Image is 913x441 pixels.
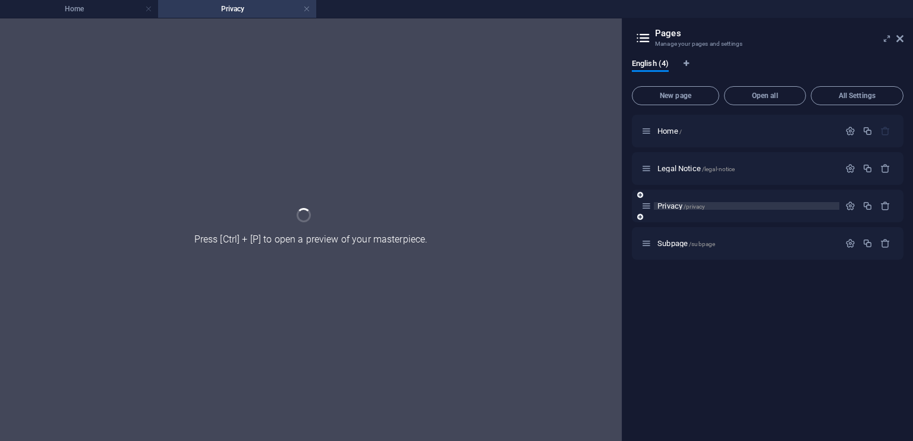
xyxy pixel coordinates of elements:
span: /legal-notice [702,166,735,172]
div: Duplicate [862,126,873,136]
span: Click to open page [657,164,735,173]
span: / [679,128,682,135]
span: New page [637,92,714,99]
div: Settings [845,238,855,248]
span: /subpage [689,241,715,247]
div: Language Tabs [632,59,903,81]
div: Duplicate [862,163,873,174]
span: All Settings [816,92,898,99]
div: Remove [880,201,890,211]
h4: Privacy [158,2,316,15]
button: All Settings [811,86,903,105]
span: Open all [729,92,801,99]
span: English (4) [632,56,669,73]
div: Settings [845,126,855,136]
button: New page [632,86,719,105]
span: /privacy [684,203,705,210]
button: Open all [724,86,806,105]
div: Settings [845,201,855,211]
div: The startpage cannot be deleted [880,126,890,136]
span: Click to open page [657,239,715,248]
div: Remove [880,163,890,174]
div: Subpage/subpage [654,240,839,247]
h2: Pages [655,28,903,39]
div: Legal Notice/legal-notice [654,165,839,172]
h3: Manage your pages and settings [655,39,880,49]
span: Click to open page [657,127,682,136]
div: Remove [880,238,890,248]
div: Duplicate [862,201,873,211]
div: Settings [845,163,855,174]
div: Privacy/privacy [654,202,839,210]
span: Click to open page [657,201,705,210]
div: Home/ [654,127,839,135]
div: Duplicate [862,238,873,248]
